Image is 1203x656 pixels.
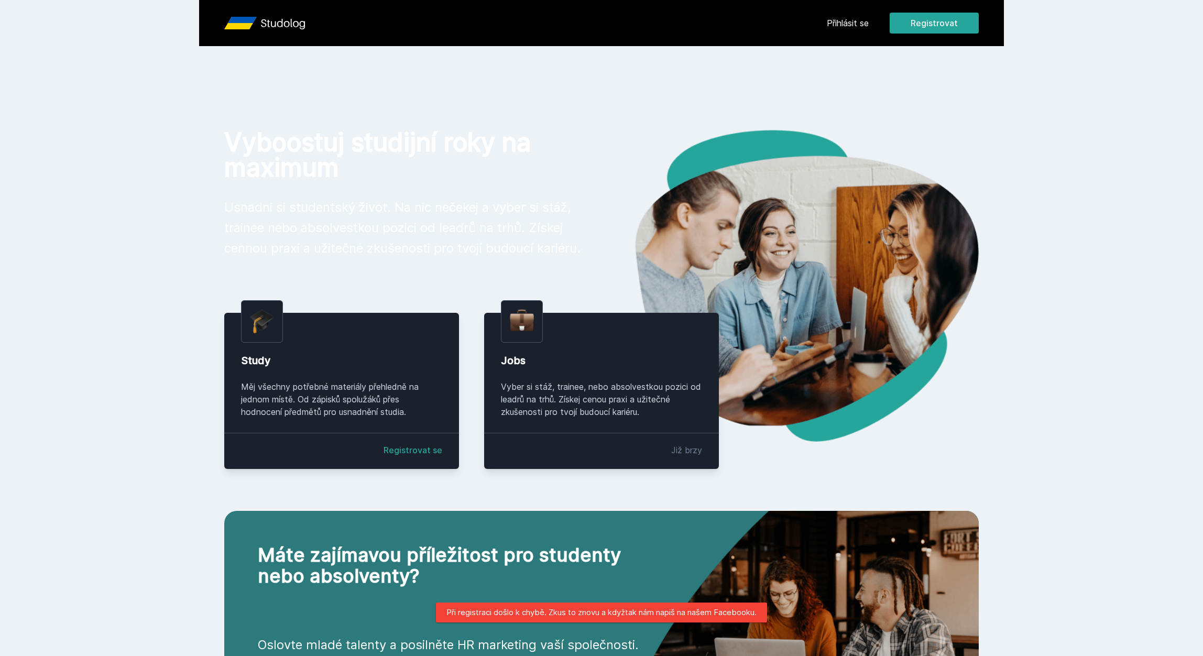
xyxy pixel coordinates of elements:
[510,307,534,334] img: briefcase.png
[436,603,767,622] div: Při registraci došlo k chybě. Zkus to znovu a kdyžtak nám napiš na našem Facebooku.
[501,353,702,368] div: Jobs
[890,13,979,34] button: Registrovat
[501,380,702,418] div: Vyber si stáž, trainee, nebo absolvestkou pozici od leadrů na trhů. Získej cenou praxi a užitečné...
[258,637,660,653] p: Oslovte mladé talenty a posilněte HR marketing vaší společnosti.
[224,197,585,258] p: Usnadni si studentský život. Na nic nečekej a vyber si stáž, trainee nebo absolvestkou pozici od ...
[250,309,274,334] img: graduation-cap.png
[671,444,702,456] div: Již brzy
[827,17,869,29] a: Přihlásit se
[258,544,660,586] h2: Máte zajímavou příležitost pro studenty nebo absolventy?
[384,444,442,456] a: Registrovat se
[241,353,442,368] div: Study
[602,130,979,442] img: hero.png
[224,130,585,180] h1: Vyboostuj studijní roky na maximum
[241,380,442,418] div: Měj všechny potřebné materiály přehledně na jednom místě. Od zápisků spolužáků přes hodnocení pře...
